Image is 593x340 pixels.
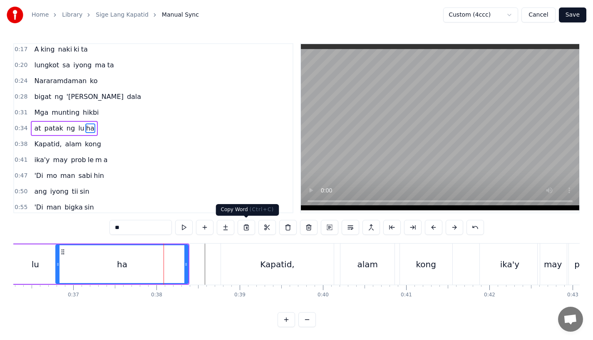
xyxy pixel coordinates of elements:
span: 0:38 [15,140,27,148]
span: munting [51,108,80,117]
span: sa [62,60,71,70]
span: lungkot [33,60,60,70]
div: alam [357,258,378,271]
span: ta [80,44,89,54]
span: a [103,155,109,165]
div: prob [574,258,593,271]
span: lu [77,123,85,133]
span: 0:50 [15,187,27,196]
span: man [46,202,62,212]
span: ma [94,60,106,70]
span: alam [64,139,82,149]
div: ika'y [500,258,519,271]
span: bigka [64,202,84,212]
div: 0:40 [318,292,329,298]
button: Save [559,7,586,22]
div: Copy Word [216,204,279,216]
span: ng [54,92,64,101]
span: tii [71,187,79,196]
div: kong [416,258,436,271]
span: '[PERSON_NAME] [66,92,124,101]
span: ng [66,123,76,133]
span: 0:47 [15,172,27,180]
span: ang [33,187,47,196]
span: king [40,44,55,54]
span: sabi [78,171,93,180]
span: at [33,123,42,133]
a: Sige Lang Kapatid [96,11,149,19]
span: 0:28 [15,93,27,101]
div: 0:37 [68,292,79,298]
img: youka [7,7,23,23]
span: iyong [50,187,69,196]
span: sin [84,202,95,212]
span: iyong [72,60,92,70]
span: man [60,171,76,180]
div: 0:38 [151,292,162,298]
span: 0:34 [15,124,27,133]
div: 0:43 [567,292,578,298]
span: ika'y [33,155,50,165]
span: 'Di [33,171,44,180]
span: Manual Sync [162,11,199,19]
span: sin [79,187,90,196]
span: Kapatid, [33,139,62,149]
span: ta [107,60,115,70]
a: Home [32,11,49,19]
span: 0:24 [15,77,27,85]
span: m [94,155,103,165]
button: Cancel [521,7,555,22]
span: ha [85,123,95,133]
div: lu [32,258,39,271]
span: 0:17 [15,45,27,54]
span: 0:41 [15,156,27,164]
span: bigat [33,92,52,101]
span: Mga [33,108,49,117]
span: dala [126,92,142,101]
span: 'Di [33,202,44,212]
span: prob [70,155,87,165]
span: Nararamdaman [33,76,87,86]
span: kong [84,139,102,149]
span: hin [93,171,105,180]
span: ko [89,76,98,86]
span: patak [44,123,64,133]
span: 0:20 [15,61,27,69]
div: 0:41 [401,292,412,298]
span: mo [46,171,58,180]
span: le [87,155,94,165]
div: 0:39 [234,292,246,298]
a: Library [62,11,82,19]
span: naki [57,44,73,54]
span: A [33,44,40,54]
span: may [52,155,69,165]
div: Open chat [558,307,583,332]
span: 0:31 [15,108,27,117]
span: ( Ctrl+C ) [250,207,274,212]
span: ki [73,44,80,54]
nav: breadcrumb [32,11,199,19]
span: 0:55 [15,203,27,212]
span: hikbi [82,108,99,117]
div: ha [117,258,127,271]
div: Kapatid, [260,258,294,271]
div: 0:42 [484,292,495,298]
div: may [544,258,562,271]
